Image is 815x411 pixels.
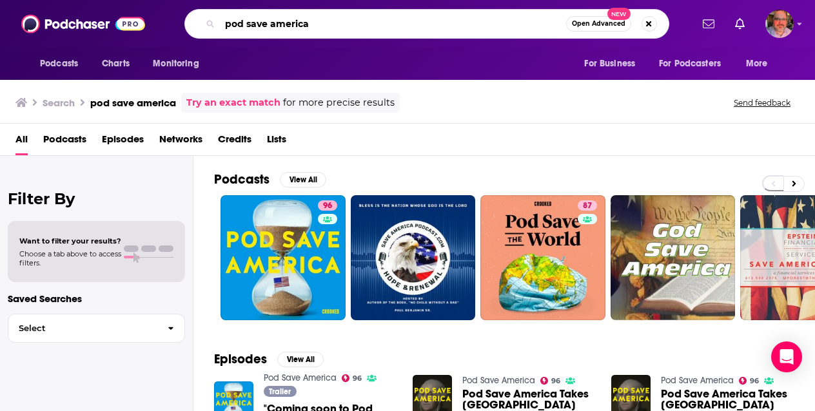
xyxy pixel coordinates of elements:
a: Podcasts [43,129,86,155]
h2: Episodes [214,351,267,367]
a: 96 [739,377,760,385]
a: 96 [540,377,561,385]
span: Pod Save America Takes [GEOGRAPHIC_DATA] [661,388,794,410]
h3: pod save america [90,97,176,109]
span: Trailer [269,388,291,396]
span: 96 [323,200,332,213]
a: Lists [267,129,286,155]
span: Monitoring [153,55,199,73]
span: Charts [102,55,130,73]
span: New [607,8,631,20]
span: Podcasts [40,55,78,73]
span: For Business [584,55,635,73]
button: open menu [575,52,651,76]
span: Pod Save America Takes [GEOGRAPHIC_DATA] [462,388,596,410]
h2: Filter By [8,189,185,208]
img: Podchaser - Follow, Share and Rate Podcasts [21,12,145,36]
a: Credits [218,129,251,155]
a: Episodes [102,129,144,155]
span: Open Advanced [572,21,625,27]
a: EpisodesView All [214,351,324,367]
span: For Podcasters [659,55,721,73]
span: 96 [551,378,560,384]
a: 96 [221,195,346,320]
a: Show notifications dropdown [730,13,750,35]
button: Select [8,314,185,343]
span: More [746,55,768,73]
span: Logged in as joaquin25781 [765,10,794,38]
a: Show notifications dropdown [698,13,720,35]
a: Pod Save America Takes Brooklyn [661,388,794,410]
h3: Search [43,97,75,109]
img: User Profile [765,10,794,38]
div: Open Intercom Messenger [771,341,802,372]
p: Saved Searches [8,292,185,305]
a: Pod Save America [661,375,734,386]
button: Show profile menu [765,10,794,38]
button: open menu [737,52,784,76]
a: Try an exact match [186,95,280,110]
a: Pod Save America [462,375,535,386]
button: Send feedback [730,97,794,108]
a: 87 [578,200,597,211]
a: 87 [480,195,605,320]
span: 87 [583,200,592,213]
span: Select [8,324,157,332]
a: Pod Save America [264,372,337,383]
button: View All [280,172,326,187]
a: Pod Save America Takes Seattle [462,388,596,410]
button: open menu [144,52,215,76]
a: 96 [318,200,337,211]
a: All [15,129,28,155]
div: Search podcasts, credits, & more... [184,9,669,39]
button: Open AdvancedNew [566,16,631,32]
a: Networks [159,129,202,155]
a: 96 [342,374,362,382]
span: for more precise results [283,95,395,110]
button: View All [277,352,324,367]
span: 96 [353,376,362,381]
a: Charts [93,52,137,76]
span: Want to filter your results? [19,236,121,245]
h2: Podcasts [214,171,270,187]
span: 96 [750,378,759,384]
a: PodcastsView All [214,171,326,187]
span: Choose a tab above to access filters. [19,249,121,267]
button: open menu [31,52,95,76]
input: Search podcasts, credits, & more... [220,14,566,34]
button: open menu [651,52,740,76]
